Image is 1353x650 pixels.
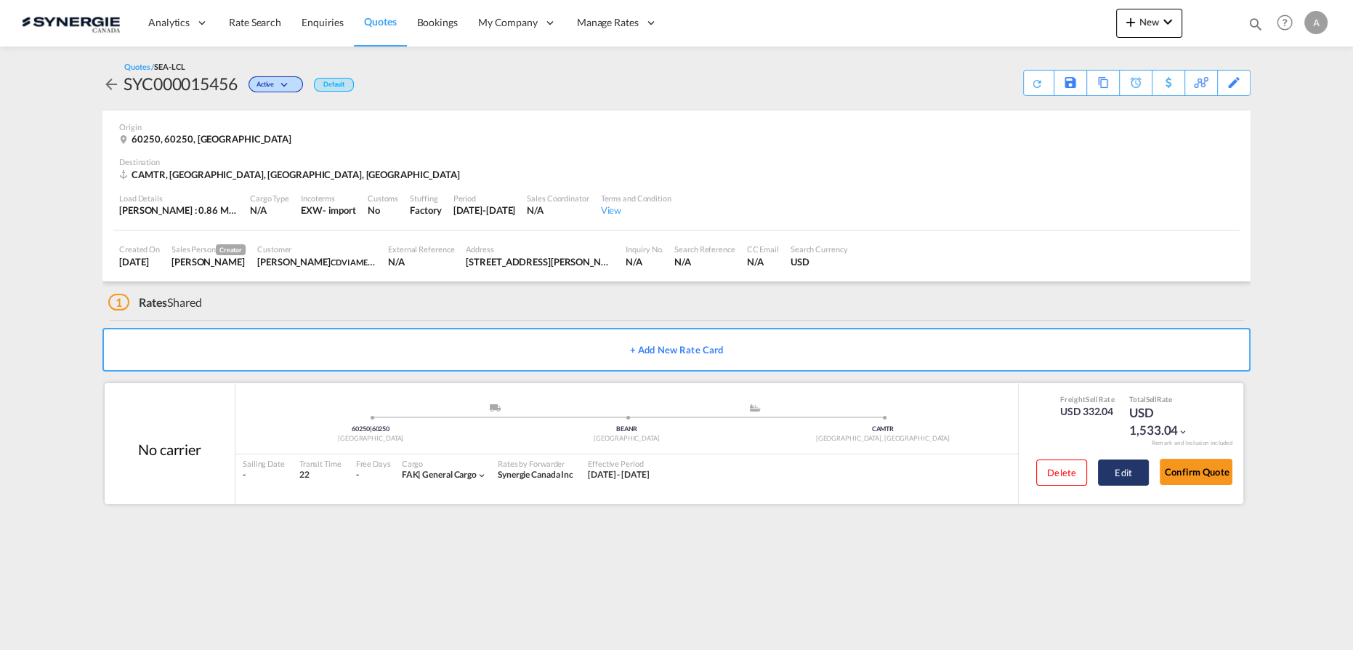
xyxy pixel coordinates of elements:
[453,193,516,204] div: Period
[527,193,589,204] div: Sales Coordinator
[257,244,376,254] div: Customer
[747,244,779,254] div: CC Email
[402,469,423,480] span: FAK
[1054,71,1086,95] div: Save As Template
[1031,71,1046,89] div: Quote PDF is not available at this time
[498,458,573,469] div: Rates by Forwarder
[588,458,650,469] div: Effective Period
[588,469,650,480] span: [DATE] - [DATE]
[1248,16,1264,32] md-icon: icon-magnify
[453,204,516,217] div: 31 Oct 2025
[102,72,124,95] div: icon-arrow-left
[1304,11,1328,34] div: A
[119,193,238,204] div: Load Details
[299,458,342,469] div: Transit Time
[626,244,663,254] div: Inquiry No.
[364,15,396,28] span: Quotes
[755,425,1011,434] div: CAMTR
[601,193,671,204] div: Terms and Condition
[410,204,441,217] div: Factory Stuffing
[301,193,356,204] div: Incoterms
[466,255,614,268] div: 828 SAINT MARTIN BLVD WEST, LAVAL, H7M 0A7
[1122,13,1139,31] md-icon: icon-plus 400-fg
[102,76,120,93] md-icon: icon-arrow-left
[250,204,289,217] div: N/A
[314,78,354,92] div: Default
[1160,459,1232,485] button: Confirm Quote
[466,244,614,254] div: Address
[368,193,398,204] div: Customs
[402,469,477,481] div: general cargo
[154,62,185,71] span: SEA-LCL
[301,204,323,217] div: EXW
[1086,395,1098,404] span: Sell
[238,72,307,95] div: Change Status Here
[1248,16,1264,38] div: icon-magnify
[243,469,285,481] div: -
[588,469,650,481] div: 14 Oct 2025 - 31 Oct 2025
[1129,394,1202,404] div: Total Rate
[747,255,779,268] div: N/A
[148,15,190,30] span: Analytics
[498,469,573,480] span: Synergie Canada Inc
[119,244,160,254] div: Created On
[352,425,371,433] span: 60250
[108,294,129,310] span: 1
[132,133,291,145] span: 60250, 60250, [GEOGRAPHIC_DATA]
[1116,9,1182,38] button: icon-plus 400-fgNewicon-chevron-down
[108,294,202,310] div: Shared
[1272,10,1297,35] span: Help
[626,255,663,268] div: N/A
[139,295,168,309] span: Rates
[498,434,754,444] div: [GEOGRAPHIC_DATA]
[249,76,303,92] div: Change Status Here
[119,168,464,181] div: CAMTR, Montreal, QC, Americas
[1036,460,1087,486] button: Delete
[1122,16,1176,28] span: New
[171,255,246,268] div: Adriana Groposila
[410,193,441,204] div: Stuffing
[1060,404,1115,419] div: USD 332.04
[791,255,848,268] div: USD
[243,458,285,469] div: Sailing Date
[1140,439,1243,447] div: Remark and Inclusion included
[371,404,626,419] div: Pickup ModeService Type -
[498,469,573,481] div: Synergie Canada Inc
[490,404,501,412] img: road
[746,404,764,412] md-icon: assets/icons/custom/ship-fill.svg
[402,458,487,469] div: Cargo
[791,244,848,254] div: Search Currency
[477,470,487,481] md-icon: icon-chevron-down
[755,434,1011,444] div: [GEOGRAPHIC_DATA], [GEOGRAPHIC_DATA]
[331,256,390,268] span: CDVI AMERICAS
[138,439,201,460] div: No carrier
[119,204,238,217] div: [PERSON_NAME] : 0.86 MT | Volumetric Wt : 4.10 CBM | Chargeable Wt : 4.10 W/M
[229,16,281,28] span: Rate Search
[372,425,390,433] span: 60250
[674,255,735,268] div: N/A
[216,244,246,255] span: Creator
[1129,404,1202,439] div: USD 1,533.04
[171,244,246,255] div: Sales Person
[250,193,289,204] div: Cargo Type
[674,244,735,254] div: Search Reference
[418,469,421,480] span: |
[1159,13,1176,31] md-icon: icon-chevron-down
[119,156,1234,167] div: Destination
[577,15,639,30] span: Manage Rates
[368,204,398,217] div: No
[119,132,295,145] div: 60250, 60250, France
[601,204,671,217] div: View
[302,16,344,28] span: Enquiries
[119,255,160,268] div: 14 Oct 2025
[1272,10,1304,36] div: Help
[1060,394,1115,404] div: Freight Rate
[356,469,359,481] div: -
[478,15,538,30] span: My Company
[1178,427,1188,437] md-icon: icon-chevron-down
[323,204,356,217] div: - import
[257,255,376,268] div: DENISE DIONNE
[119,121,1234,132] div: Origin
[417,16,458,28] span: Bookings
[278,81,295,89] md-icon: icon-chevron-down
